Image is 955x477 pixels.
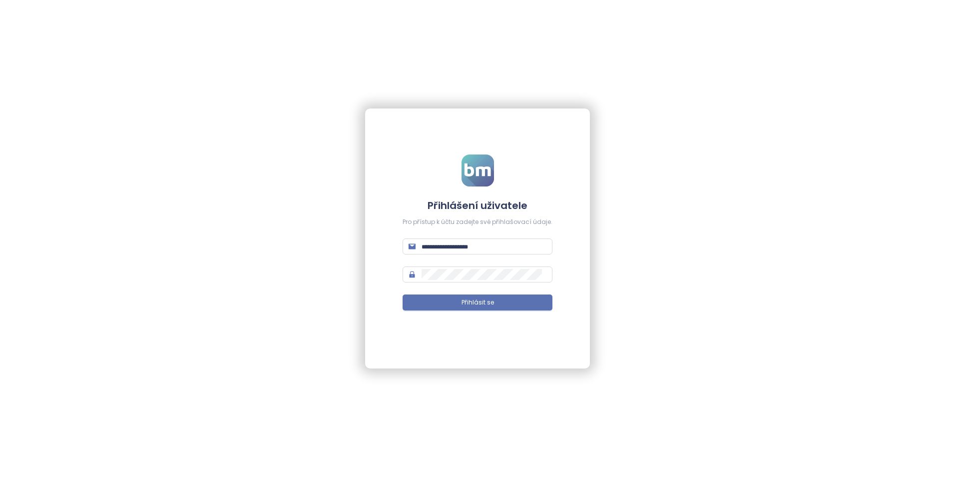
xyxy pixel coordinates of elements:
[403,294,552,310] button: Přihlásit se
[409,271,416,278] span: lock
[403,198,552,212] h4: Přihlášení uživatele
[403,217,552,227] div: Pro přístup k účtu zadejte své přihlašovací údaje.
[462,154,494,186] img: logo
[409,243,416,250] span: mail
[462,298,494,307] span: Přihlásit se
